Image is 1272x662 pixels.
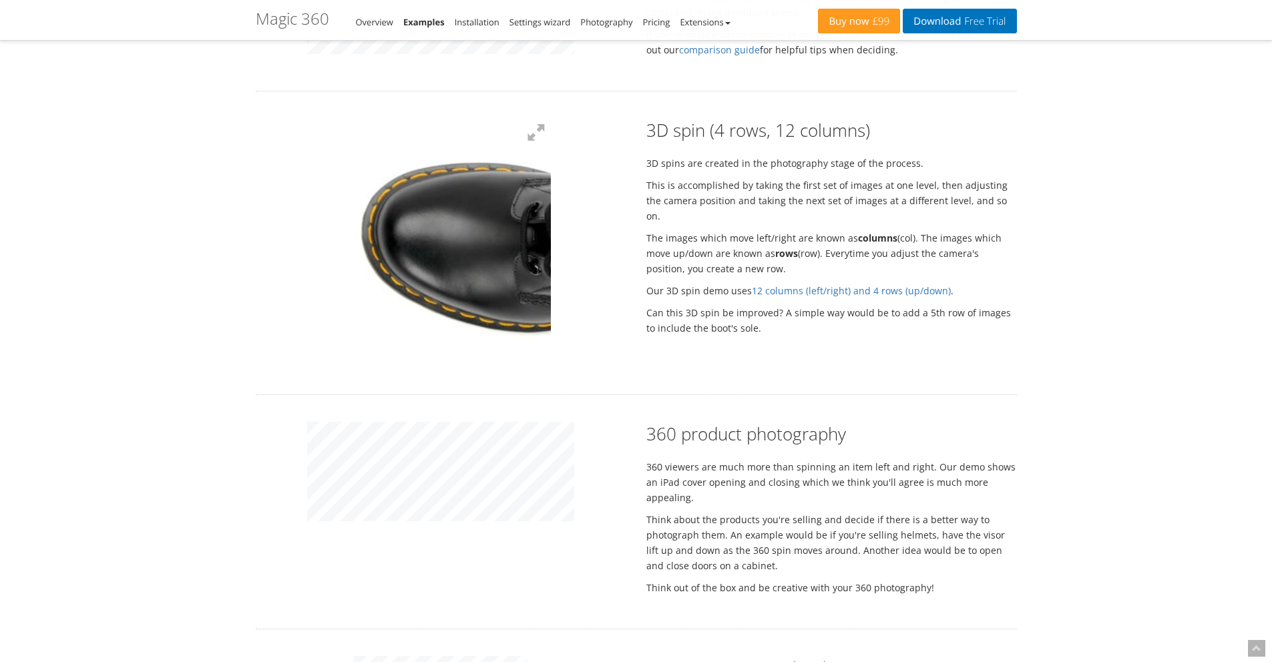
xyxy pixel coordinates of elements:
a: Examples [403,16,445,28]
a: 12 columns (left/right) and 4 rows (up/down) [752,284,951,297]
p: Think out of the box and be creative with your 360 photography! [646,580,1017,595]
h1: Magic 360 [256,10,329,27]
p: This is accomplished by taking the first set of images at one level, then adjusting the camera po... [646,178,1017,224]
span: Free Trial [961,16,1006,27]
p: Think about the products you're selling and decide if there is a better way to photograph them. A... [646,512,1017,573]
p: 360 viewers are much more than spinning an item left and right. Our demo shows an iPad cover open... [646,459,1017,505]
p: Can this 3D spin be improved? A simple way would be to add a 5th row of images to include the boo... [646,305,1017,336]
a: Overview [356,16,393,28]
h2: 360 product photography [646,422,1017,446]
p: The images which move left/right are known as (col). The images which move up/down are known as (... [646,230,1017,276]
strong: rows [775,247,798,260]
h2: 3D spin (4 rows, 12 columns) [646,118,1017,142]
a: Buy now£99 [818,9,900,33]
p: Our 3D spin demo uses . [646,283,1017,298]
a: Settings wizard [509,16,571,28]
strong: columns [858,232,897,244]
p: 3D spins are created in the photography stage of the process. [646,155,1017,171]
p: If you're unsure which number of images to use to create your 360 spins, check out our for helpfu... [646,27,1017,57]
a: Pricing [642,16,670,28]
span: £99 [869,16,890,27]
a: Installation [455,16,499,28]
a: Photography [580,16,632,28]
a: DownloadFree Trial [903,9,1016,33]
a: comparison guide [679,43,760,56]
a: Extensions [680,16,730,28]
